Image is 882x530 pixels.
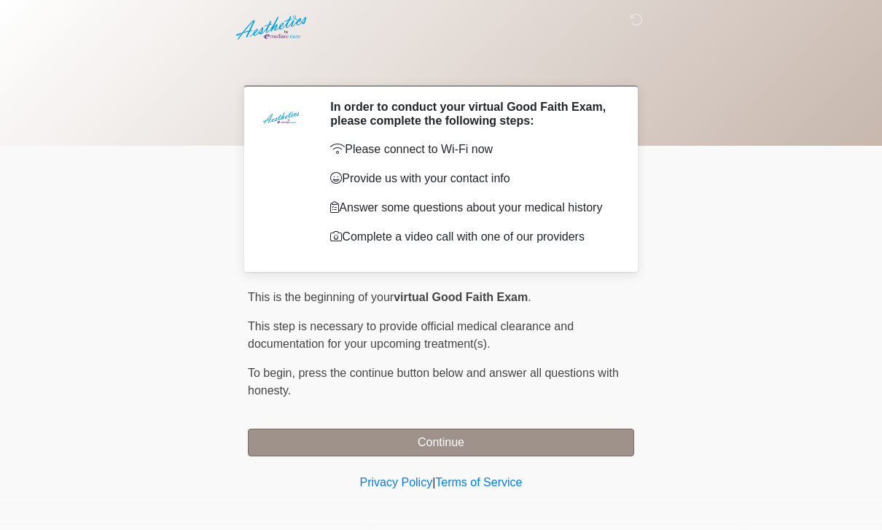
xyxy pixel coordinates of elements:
[435,476,522,488] a: Terms of Service
[432,476,435,488] a: |
[528,291,531,303] span: .
[248,367,619,397] span: press the continue button below and answer all questions with honesty.
[248,320,574,350] span: This step is necessary to provide official medical clearance and documentation for your upcoming ...
[330,170,612,187] p: Provide us with your contact info
[330,141,612,158] p: Please connect to Wi-Fi now
[330,100,612,128] h2: In order to conduct your virtual Good Faith Exam, please complete the following steps:
[248,429,634,456] button: Continue
[259,100,303,144] img: Agent Avatar
[248,291,394,303] span: This is the beginning of your
[233,11,313,44] img: Aesthetics by Emediate Cure Logo
[330,199,612,217] p: Answer some questions about your medical history
[237,52,645,79] h1: ‎ ‎ ‎
[360,476,433,488] a: Privacy Policy
[330,228,612,246] p: Complete a video call with one of our providers
[394,291,528,303] strong: virtual Good Faith Exam
[248,367,298,379] span: To begin,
